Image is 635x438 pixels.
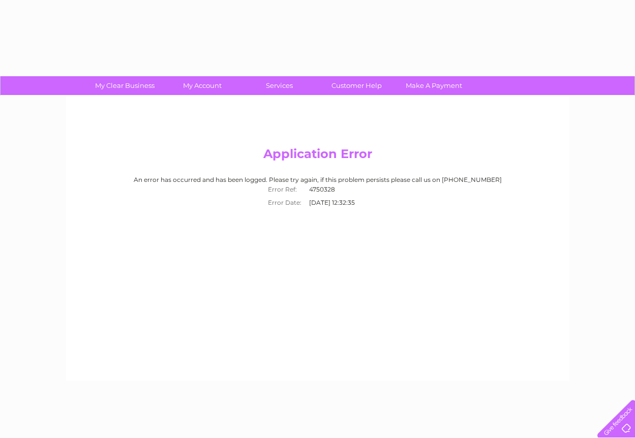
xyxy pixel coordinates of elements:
[160,76,244,95] a: My Account
[83,76,167,95] a: My Clear Business
[76,176,560,209] div: An error has occurred and has been logged. Please try again, if this problem persists please call...
[307,183,372,196] td: 4750328
[263,183,307,196] th: Error Ref:
[237,76,321,95] a: Services
[315,76,399,95] a: Customer Help
[263,196,307,209] th: Error Date:
[392,76,476,95] a: Make A Payment
[307,196,372,209] td: [DATE] 12:32:35
[76,147,560,166] h2: Application Error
